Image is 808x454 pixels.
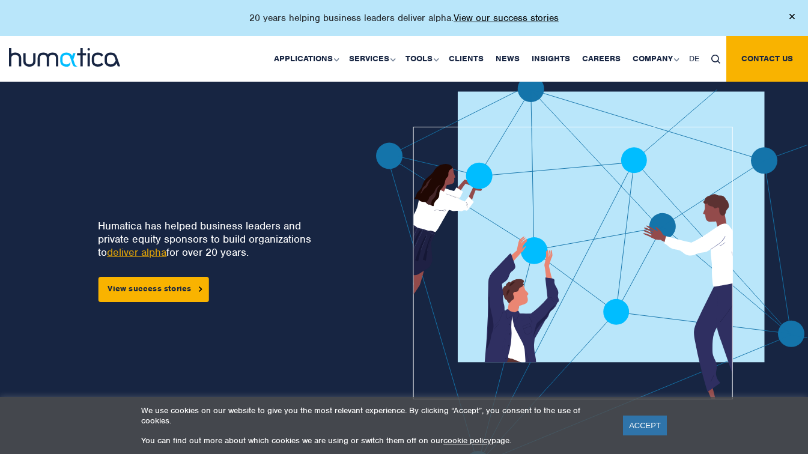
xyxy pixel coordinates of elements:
[627,36,683,82] a: Company
[343,36,399,82] a: Services
[107,246,166,259] a: deliver alpha
[689,53,699,64] span: DE
[526,36,576,82] a: Insights
[141,435,608,446] p: You can find out more about which cookies we are using or switch them off on our page.
[683,36,705,82] a: DE
[198,286,202,292] img: arrowicon
[711,55,720,64] img: search_icon
[98,277,208,302] a: View success stories
[141,405,608,426] p: We use cookies on our website to give you the most relevant experience. By clicking “Accept”, you...
[443,435,491,446] a: cookie policy
[623,416,667,435] a: ACCEPT
[399,36,443,82] a: Tools
[249,12,559,24] p: 20 years helping business leaders deliver alpha.
[454,12,559,24] a: View our success stories
[268,36,343,82] a: Applications
[726,36,808,82] a: Contact us
[9,48,120,67] img: logo
[443,36,490,82] a: Clients
[576,36,627,82] a: Careers
[98,219,334,259] p: Humatica has helped business leaders and private equity sponsors to build organizations to for ov...
[490,36,526,82] a: News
